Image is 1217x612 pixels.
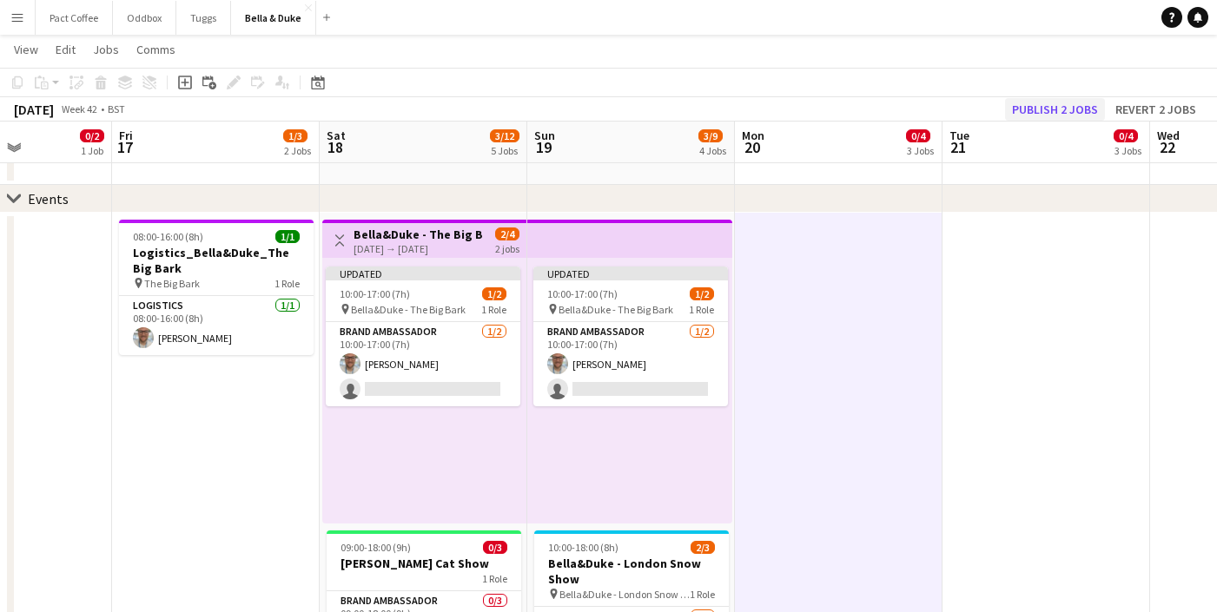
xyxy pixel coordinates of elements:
[56,42,76,57] span: Edit
[81,144,103,157] div: 1 Job
[133,230,203,243] span: 08:00-16:00 (8h)
[482,572,507,585] span: 1 Role
[534,128,555,143] span: Sun
[119,245,314,276] h3: Logistics_Bella&Duke_The Big Bark
[947,137,969,157] span: 21
[354,242,483,255] div: [DATE] → [DATE]
[533,322,728,406] app-card-role: Brand Ambassador1/210:00-17:00 (7h)[PERSON_NAME]
[559,303,673,316] span: Bella&Duke - The Big Bark
[284,144,311,157] div: 2 Jobs
[340,287,410,300] span: 10:00-17:00 (7h)
[176,1,231,35] button: Tuggs
[1114,144,1141,157] div: 3 Jobs
[327,128,346,143] span: Sat
[231,1,316,35] button: Bella & Duke
[534,556,729,587] h3: Bella&Duke - London Snow Show
[327,556,521,571] h3: [PERSON_NAME] Cat Show
[1154,137,1180,157] span: 22
[14,101,54,118] div: [DATE]
[341,541,411,554] span: 09:00-18:00 (9h)
[690,588,715,601] span: 1 Role
[129,38,182,61] a: Comms
[1157,128,1180,143] span: Wed
[533,267,728,406] app-job-card: Updated10:00-17:00 (7h)1/2 Bella&Duke - The Big Bark1 RoleBrand Ambassador1/210:00-17:00 (7h)[PER...
[119,128,133,143] span: Fri
[495,227,519,240] span: 2/4
[14,42,38,57] span: View
[1114,129,1138,142] span: 0/4
[491,144,519,157] div: 5 Jobs
[49,38,83,61] a: Edit
[274,277,300,290] span: 1 Role
[1005,98,1105,121] button: Publish 2 jobs
[275,230,300,243] span: 1/1
[80,129,104,142] span: 0/2
[113,1,176,35] button: Oddbox
[691,541,715,554] span: 2/3
[907,144,934,157] div: 3 Jobs
[93,42,119,57] span: Jobs
[144,277,200,290] span: The Big Bark
[559,588,690,601] span: Bella&Duke - London Snow Show
[495,240,519,255] div: 2 jobs
[1108,98,1203,121] button: Revert 2 jobs
[119,220,314,355] app-job-card: 08:00-16:00 (8h)1/1Logistics_Bella&Duke_The Big Bark The Big Bark1 RoleLogistics1/108:00-16:00 (8...
[283,129,308,142] span: 1/3
[28,190,69,207] div: Events
[949,128,969,143] span: Tue
[351,303,466,316] span: Bella&Duke - The Big Bark
[699,144,726,157] div: 4 Jobs
[119,296,314,355] app-card-role: Logistics1/108:00-16:00 (8h)[PERSON_NAME]
[906,129,930,142] span: 0/4
[354,227,483,242] h3: Bella&Duke - The Big Bark
[481,303,506,316] span: 1 Role
[548,541,618,554] span: 10:00-18:00 (8h)
[742,128,764,143] span: Mon
[36,1,113,35] button: Pact Coffee
[690,287,714,300] span: 1/2
[547,287,618,300] span: 10:00-17:00 (7h)
[324,137,346,157] span: 18
[533,267,728,280] div: Updated
[483,541,507,554] span: 0/3
[136,42,175,57] span: Comms
[86,38,126,61] a: Jobs
[116,137,133,157] span: 17
[108,102,125,115] div: BST
[532,137,555,157] span: 19
[7,38,45,61] a: View
[326,322,520,406] app-card-role: Brand Ambassador1/210:00-17:00 (7h)[PERSON_NAME]
[57,102,101,115] span: Week 42
[482,287,506,300] span: 1/2
[698,129,723,142] span: 3/9
[490,129,519,142] span: 3/12
[326,267,520,280] div: Updated
[739,137,764,157] span: 20
[326,267,520,406] app-job-card: Updated10:00-17:00 (7h)1/2 Bella&Duke - The Big Bark1 RoleBrand Ambassador1/210:00-17:00 (7h)[PER...
[689,303,714,316] span: 1 Role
